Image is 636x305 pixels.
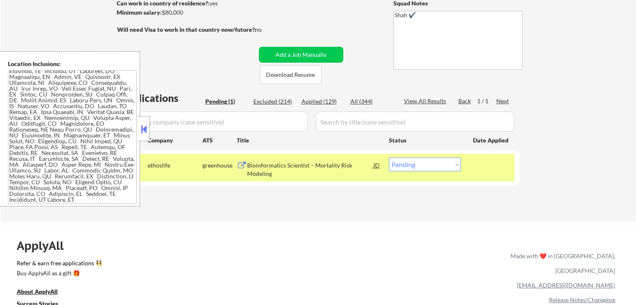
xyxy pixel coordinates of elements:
div: $80,000 [117,8,256,17]
div: ApplyAll [17,239,73,253]
a: About ApplyAll [17,287,69,298]
input: Search by title (case sensitive) [316,112,514,132]
div: Title [237,136,381,145]
a: [EMAIL_ADDRESS][DOMAIN_NAME] [517,282,615,289]
div: Next [496,97,510,105]
a: Refer & earn free applications 👯‍♀️ [17,260,336,269]
a: Release Notes/Changelog [549,296,615,303]
div: greenhouse [202,161,237,170]
div: Pending (1) [205,97,247,106]
div: Made with ❤️ in [GEOGRAPHIC_DATA], [GEOGRAPHIC_DATA] [507,249,615,278]
div: Back [458,97,472,105]
div: Company [148,136,202,145]
div: Applied (129) [301,97,343,106]
div: View All Results [404,97,449,105]
strong: Will need Visa to work in that country now/future?: [117,26,256,33]
div: Excluded (214) [253,97,295,106]
div: JD [373,158,381,173]
div: All (344) [350,97,392,106]
a: Buy ApplyAll as a gift 🎁 [17,269,100,280]
div: no [255,25,279,34]
div: 1 / 1 [477,97,496,105]
div: ATS [202,136,237,145]
div: Buy ApplyAll as a gift 🎁 [17,270,100,276]
button: Add a Job Manually [259,47,343,63]
div: Date Applied [473,136,510,145]
div: Status [389,132,461,147]
input: Search by company (case sensitive) [120,112,308,132]
button: Download Resume [260,65,322,84]
div: Bioinformatics Scientist – Mortality Risk Modeling [247,161,373,178]
strong: Minimum salary: [117,9,162,16]
div: ethoslife [148,161,202,170]
div: Location Inclusions: [8,60,137,68]
div: Applications [120,93,202,103]
u: About ApplyAll [17,288,58,295]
